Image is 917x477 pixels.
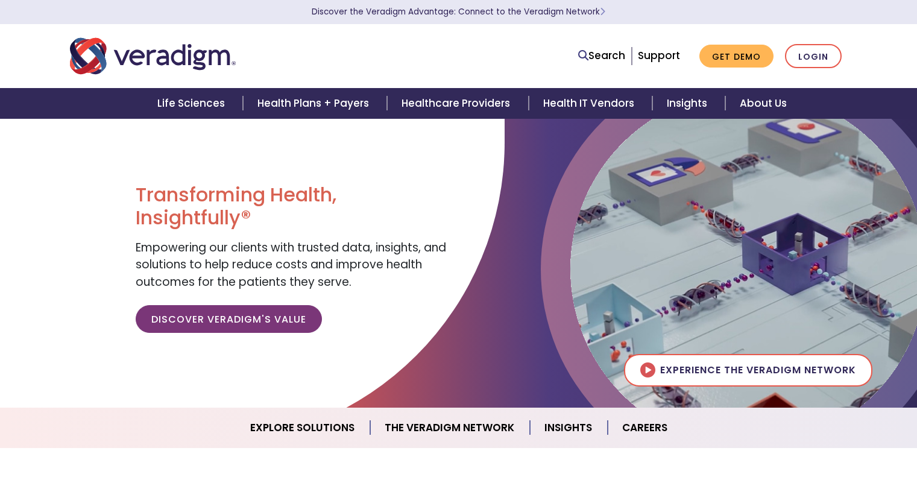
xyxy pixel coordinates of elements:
[136,239,446,290] span: Empowering our clients with trusted data, insights, and solutions to help reduce costs and improv...
[387,88,528,119] a: Healthcare Providers
[600,6,605,17] span: Learn More
[638,48,680,63] a: Support
[370,412,530,443] a: The Veradigm Network
[529,88,652,119] a: Health IT Vendors
[136,183,449,230] h1: Transforming Health, Insightfully®
[70,36,236,76] img: Veradigm logo
[243,88,387,119] a: Health Plans + Payers
[785,44,842,69] a: Login
[312,6,605,17] a: Discover the Veradigm Advantage: Connect to the Veradigm NetworkLearn More
[699,45,774,68] a: Get Demo
[652,88,725,119] a: Insights
[136,305,322,333] a: Discover Veradigm's Value
[608,412,682,443] a: Careers
[143,88,243,119] a: Life Sciences
[725,88,801,119] a: About Us
[530,412,608,443] a: Insights
[236,412,370,443] a: Explore Solutions
[578,48,625,64] a: Search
